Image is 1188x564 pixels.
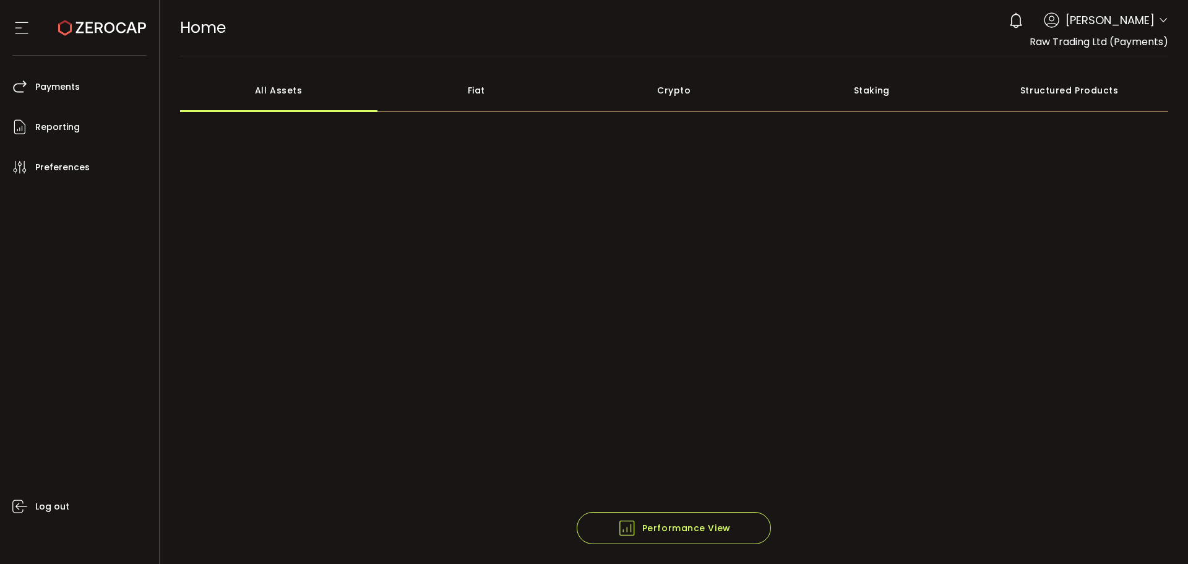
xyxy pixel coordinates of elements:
button: Performance View [577,512,771,544]
span: Reporting [35,118,80,136]
span: Home [180,17,226,38]
div: All Assets [180,69,378,112]
div: Crypto [575,69,773,112]
span: Log out [35,498,69,516]
span: Payments [35,78,80,96]
span: Raw Trading Ltd (Payments) [1030,35,1168,49]
div: Structured Products [971,69,1169,112]
span: Performance View [618,519,731,537]
div: Fiat [377,69,575,112]
span: [PERSON_NAME] [1065,12,1155,28]
div: Staking [773,69,971,112]
iframe: Chat Widget [1126,505,1188,564]
span: Preferences [35,158,90,176]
